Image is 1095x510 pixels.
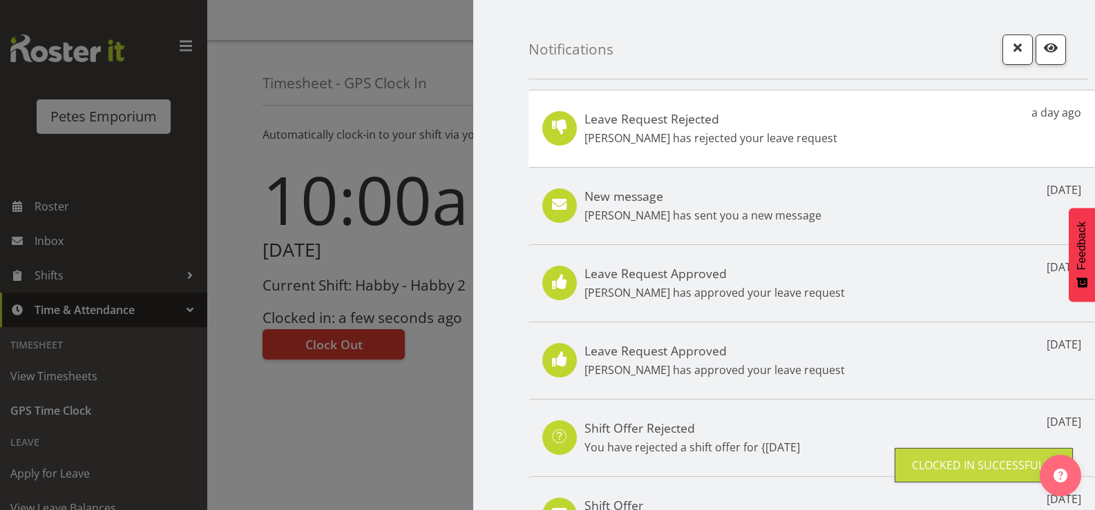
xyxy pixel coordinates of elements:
p: [PERSON_NAME] has rejected your leave request [584,130,837,146]
img: help-xxl-2.png [1054,469,1067,482]
h4: Notifications [529,41,613,57]
h5: Shift Offer Rejected [584,420,800,435]
p: [PERSON_NAME] has approved your leave request [584,362,845,378]
p: [PERSON_NAME] has approved your leave request [584,284,845,301]
span: Feedback [1076,222,1088,270]
p: [DATE] [1047,182,1081,198]
h5: New message [584,188,821,204]
button: Close [1002,35,1033,65]
h5: Leave Request Approved [584,266,845,281]
button: Mark as read [1036,35,1066,65]
p: [DATE] [1047,491,1081,507]
button: Feedback - Show survey [1069,208,1095,302]
p: a day ago [1031,104,1081,121]
p: [DATE] [1047,259,1081,275]
p: [DATE] [1047,413,1081,430]
div: Clocked in Successfully [912,457,1056,473]
p: [PERSON_NAME] has sent you a new message [584,207,821,224]
p: [DATE] [1047,336,1081,353]
h5: Leave Request Approved [584,343,845,358]
h5: Leave Request Rejected [584,111,837,126]
p: You have rejected a shift offer for {[DATE] [584,439,800,455]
